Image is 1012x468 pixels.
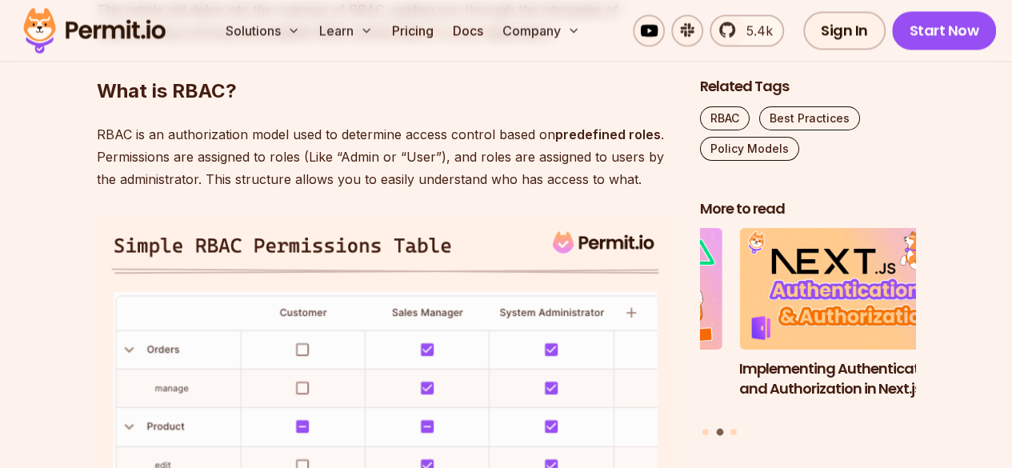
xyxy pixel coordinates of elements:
button: Solutions [219,14,306,46]
a: Best Practices [759,106,860,130]
span: 5.4k [737,21,773,40]
a: Policy Models [700,137,799,161]
a: Implementing Authentication and Authorization in Next.jsImplementing Authentication and Authoriza... [739,229,955,419]
img: Implementing Authentication and Authorization in Next.js [739,229,955,350]
a: Sign In [803,11,886,50]
button: Company [496,14,586,46]
p: RBAC is an authorization model used to determine access control based on . Permissions are assign... [97,123,674,190]
a: 5.4k [710,14,784,46]
a: Docs [446,14,490,46]
h3: Implementing Multi-Tenant RBAC in Nuxt.js [506,359,722,399]
button: Go to slide 2 [716,429,723,436]
h2: More to read [700,199,916,219]
div: Posts [700,229,916,438]
h3: Implementing Authentication and Authorization in Next.js [739,359,955,399]
strong: What is RBAC? [97,79,237,102]
a: Start Now [892,11,997,50]
li: 1 of 3 [506,229,722,419]
li: 2 of 3 [739,229,955,419]
button: Go to slide 3 [730,429,737,435]
strong: predefined roles [555,126,661,142]
h2: Related Tags [700,77,916,97]
a: RBAC [700,106,750,130]
button: Go to slide 1 [702,429,709,435]
img: Permit logo [16,3,173,58]
button: Learn [313,14,379,46]
a: Pricing [386,14,440,46]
